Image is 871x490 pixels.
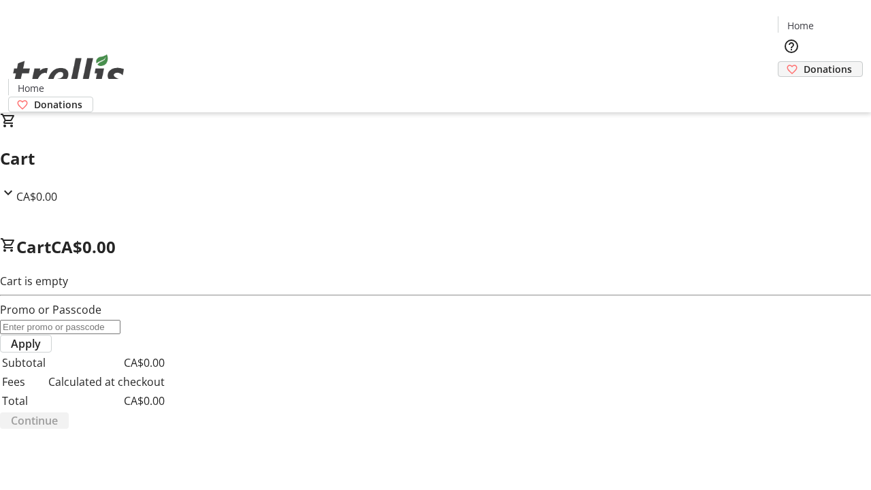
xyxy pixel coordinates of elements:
[18,81,44,95] span: Home
[9,81,52,95] a: Home
[8,97,93,112] a: Donations
[778,33,805,60] button: Help
[778,18,822,33] a: Home
[48,392,165,410] td: CA$0.00
[8,39,129,108] img: Orient E2E Organization ZwS7lenqNW's Logo
[51,235,116,258] span: CA$0.00
[11,336,41,352] span: Apply
[778,61,863,77] a: Donations
[1,392,46,410] td: Total
[778,77,805,104] button: Cart
[1,373,46,391] td: Fees
[34,97,82,112] span: Donations
[787,18,814,33] span: Home
[16,189,57,204] span: CA$0.00
[804,62,852,76] span: Donations
[48,354,165,372] td: CA$0.00
[1,354,46,372] td: Subtotal
[48,373,165,391] td: Calculated at checkout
